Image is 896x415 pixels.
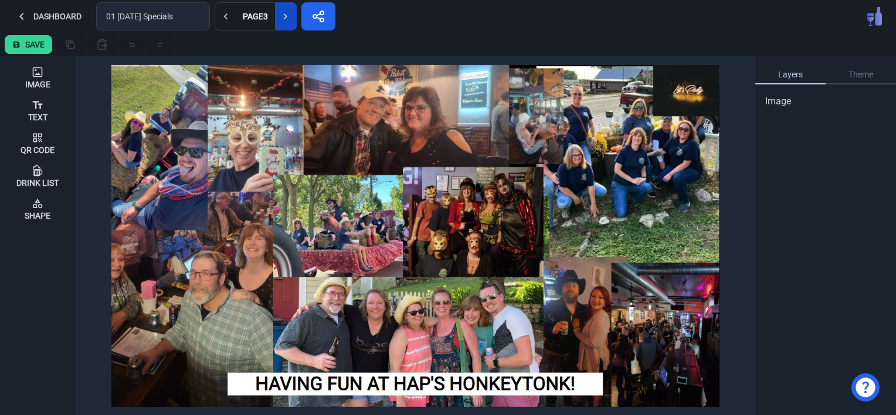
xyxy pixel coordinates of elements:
div: Shape [25,212,50,220]
button: Image [5,61,70,94]
button: Dashboard [5,2,91,30]
button: Page3 [236,2,275,30]
div: Drink List [16,179,59,187]
div: Image [25,80,50,89]
button: Qr Code [5,127,70,159]
a: Layers [755,66,826,84]
div: Text [28,113,47,121]
img: Pub Menu [867,7,882,26]
button: Drink List [5,159,70,192]
button: Shape [5,192,70,225]
span: Image [765,94,791,108]
button: Save [5,35,52,54]
a: Theme [826,66,896,84]
div: Page 3 [240,12,270,21]
div: Qr Code [21,146,55,154]
button: Text [5,94,70,127]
